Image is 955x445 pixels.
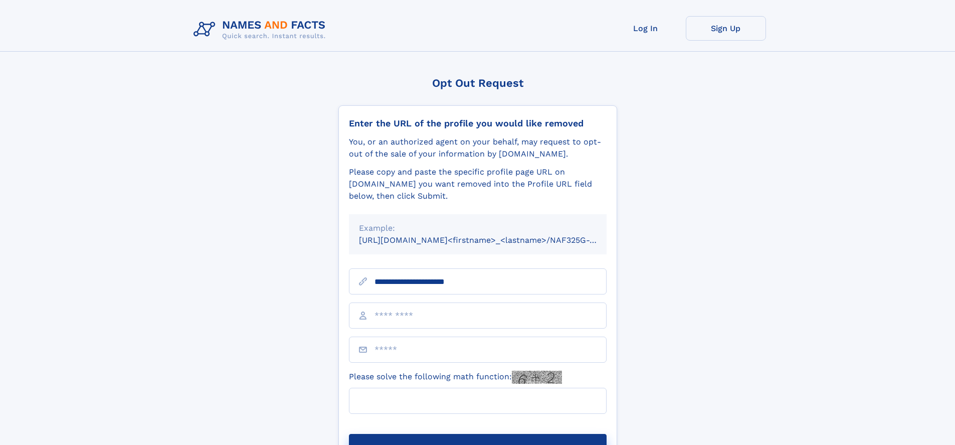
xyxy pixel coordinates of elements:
a: Log In [606,16,686,41]
div: You, or an authorized agent on your behalf, may request to opt-out of the sale of your informatio... [349,136,607,160]
img: Logo Names and Facts [189,16,334,43]
label: Please solve the following math function: [349,371,562,384]
div: Opt Out Request [338,77,617,89]
a: Sign Up [686,16,766,41]
small: [URL][DOMAIN_NAME]<firstname>_<lastname>/NAF325G-xxxxxxxx [359,235,626,245]
div: Please copy and paste the specific profile page URL on [DOMAIN_NAME] you want removed into the Pr... [349,166,607,202]
div: Enter the URL of the profile you would like removed [349,118,607,129]
div: Example: [359,222,597,234]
